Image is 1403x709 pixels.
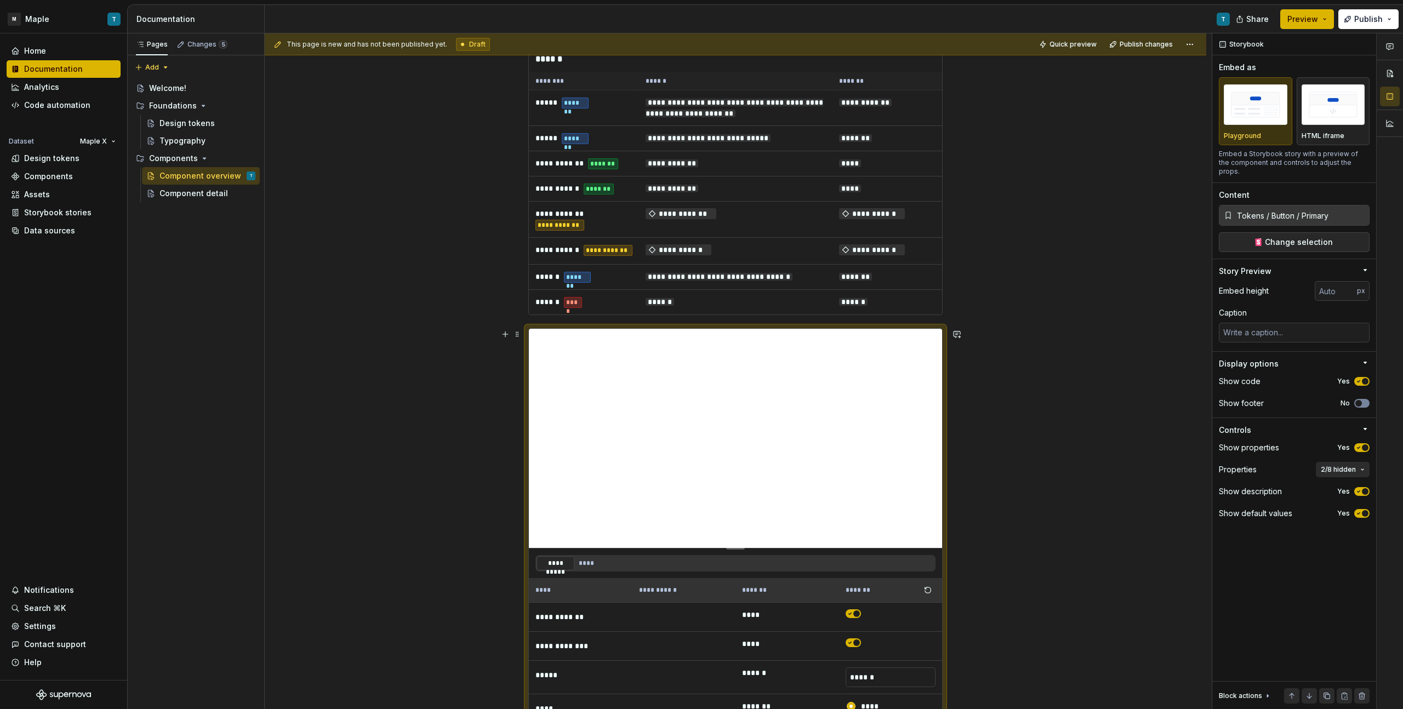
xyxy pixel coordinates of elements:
div: Caption [1219,307,1247,318]
span: Publish [1354,14,1383,25]
div: Home [24,45,46,56]
button: Maple X [75,134,121,149]
div: Controls [1219,425,1251,436]
img: placeholder [1302,84,1365,124]
label: Yes [1337,487,1350,496]
div: Components [149,153,198,164]
button: Display options [1219,358,1370,369]
span: Publish changes [1120,40,1173,49]
a: Design tokens [7,150,121,167]
span: This page is new and has not been published yet. [287,40,447,49]
div: Display options [1219,358,1279,369]
div: Components [24,171,73,182]
span: Preview [1287,14,1318,25]
a: Code automation [7,96,121,114]
button: Share [1230,9,1276,29]
span: 2/8 hidden [1321,465,1356,474]
div: Maple [25,14,49,25]
div: Components [132,150,260,167]
div: Show code [1219,376,1261,387]
div: Show footer [1219,398,1264,409]
button: Change selection [1219,232,1370,252]
button: 2/8 hidden [1316,462,1370,477]
span: 5 [219,40,227,49]
div: Design tokens [159,118,215,129]
a: Settings [7,617,121,635]
div: T [1221,15,1225,24]
svg: Supernova Logo [36,689,91,700]
div: Contact support [24,639,86,650]
div: Pages [136,40,168,49]
button: Publish changes [1106,37,1178,52]
div: Embed a Storybook story with a preview of the component and controls to adjust the props. [1219,150,1370,176]
a: Analytics [7,78,121,96]
button: Help [7,654,121,671]
div: Search ⌘K [24,603,66,614]
div: Foundations [149,100,197,111]
label: No [1341,399,1350,408]
a: Component detail [142,185,260,202]
input: Auto [1315,281,1357,301]
div: Foundations [132,97,260,115]
button: Publish [1338,9,1399,29]
div: Component detail [159,188,228,199]
span: Add [145,63,159,72]
img: placeholder [1224,84,1287,124]
a: Component overviewT [142,167,260,185]
div: Data sources [24,225,75,236]
div: Storybook stories [24,207,92,218]
div: Design tokens [24,153,79,164]
div: T [112,15,116,24]
div: Settings [24,621,56,632]
a: Assets [7,186,121,203]
span: Draft [469,40,486,49]
div: Documentation [24,64,83,75]
p: Playground [1224,131,1261,140]
div: Embed as [1219,62,1256,73]
a: Components [7,168,121,185]
div: Page tree [132,79,260,202]
span: Share [1246,14,1269,25]
a: Welcome! [132,79,260,97]
button: Notifications [7,581,121,599]
div: Show properties [1219,442,1279,453]
div: Analytics [24,82,59,93]
a: Home [7,42,121,60]
label: Yes [1337,377,1350,386]
button: Contact support [7,636,121,653]
div: Documentation [136,14,260,25]
div: Assets [24,189,50,200]
div: Block actions [1219,691,1262,700]
div: Changes [187,40,227,49]
div: Typography [159,135,206,146]
div: Content [1219,190,1250,201]
div: Show description [1219,486,1282,497]
button: Search ⌘K [7,599,121,617]
div: Show default values [1219,508,1292,519]
div: Welcome! [149,83,186,94]
div: Help [24,657,42,668]
a: Typography [142,132,260,150]
div: Component overview [159,170,241,181]
div: Embed height [1219,285,1269,296]
div: M [8,13,21,26]
button: Add [132,60,173,75]
span: Maple X [80,137,107,146]
div: T [250,170,253,181]
div: Block actions [1219,688,1272,704]
label: Yes [1337,509,1350,518]
a: Data sources [7,222,121,239]
a: Storybook stories [7,204,121,221]
span: Change selection [1265,237,1333,248]
button: MMapleT [2,7,125,31]
button: placeholderHTML iframe [1297,77,1370,145]
button: Preview [1280,9,1334,29]
div: Properties [1219,464,1257,475]
p: HTML iframe [1302,131,1344,140]
a: Design tokens [142,115,260,132]
div: Notifications [24,585,74,596]
button: placeholderPlayground [1219,77,1292,145]
a: Documentation [7,60,121,78]
button: Quick preview [1036,37,1102,52]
